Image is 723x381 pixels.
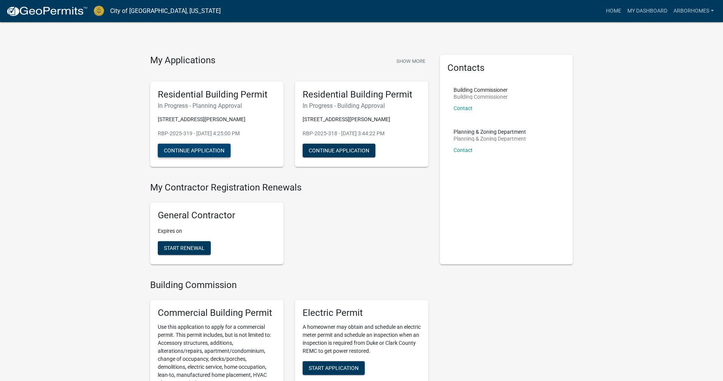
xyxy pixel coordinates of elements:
[454,87,508,93] p: Building Commissioner
[670,4,717,18] a: ArborHomes
[110,5,221,18] a: City of [GEOGRAPHIC_DATA], [US_STATE]
[303,115,421,123] p: [STREET_ADDRESS][PERSON_NAME]
[158,241,211,255] button: Start Renewal
[454,94,508,99] p: Building Commissioner
[454,105,473,111] a: Contact
[303,89,421,100] h5: Residential Building Permit
[150,280,428,291] h4: Building Commission
[164,245,205,251] span: Start Renewal
[158,102,276,109] h6: In Progress - Planning Approval
[150,55,215,66] h4: My Applications
[94,6,104,16] img: City of Jeffersonville, Indiana
[454,129,526,134] p: Planning & Zoning Department
[393,55,428,67] button: Show More
[158,130,276,138] p: RBP-2025-319 - [DATE] 4:25:00 PM
[624,4,670,18] a: My Dashboard
[454,147,473,153] a: Contact
[303,144,375,157] button: Continue Application
[303,130,421,138] p: RBP-2025-318 - [DATE] 3:44:22 PM
[158,307,276,319] h5: Commercial Building Permit
[303,307,421,319] h5: Electric Permit
[158,144,231,157] button: Continue Application
[603,4,624,18] a: Home
[158,210,276,221] h5: General Contractor
[447,62,566,74] h5: Contacts
[303,102,421,109] h6: In Progress - Building Approval
[150,182,428,271] wm-registration-list-section: My Contractor Registration Renewals
[158,89,276,100] h5: Residential Building Permit
[303,361,365,375] button: Start Application
[150,182,428,193] h4: My Contractor Registration Renewals
[454,136,526,141] p: Planning & Zoning Department
[309,365,359,371] span: Start Application
[303,323,421,355] p: A homeowner may obtain and schedule an electric meter permit and schedule an inspection when an i...
[158,115,276,123] p: [STREET_ADDRESS][PERSON_NAME]
[158,227,276,235] p: Expires on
